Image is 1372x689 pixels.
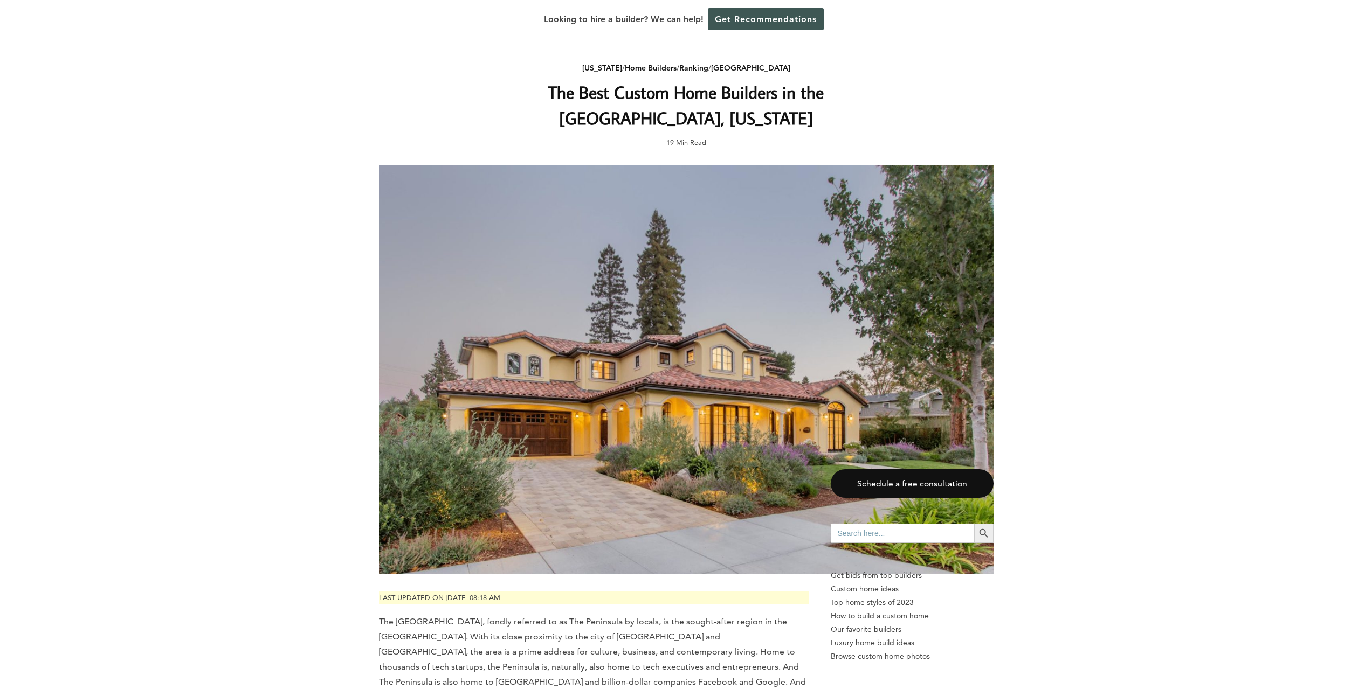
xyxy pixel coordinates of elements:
[831,596,994,609] a: Top home styles of 2023
[831,650,994,663] a: Browse custom home photos
[831,623,994,636] a: Our favorite builders
[831,636,994,650] a: Luxury home build ideas
[379,591,809,604] p: Last updated on [DATE] 08:18 am
[711,63,790,73] a: [GEOGRAPHIC_DATA]
[666,136,706,148] span: 19 Min Read
[831,609,994,623] a: How to build a custom home
[831,569,994,582] p: Get bids from top builders
[679,63,708,73] a: Ranking
[625,63,677,73] a: Home Builders
[831,582,994,596] a: Custom home ideas
[471,79,901,131] h1: The Best Custom Home Builders in the [GEOGRAPHIC_DATA], [US_STATE]
[471,61,901,75] div: / / /
[708,8,824,30] a: Get Recommendations
[582,63,622,73] a: [US_STATE]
